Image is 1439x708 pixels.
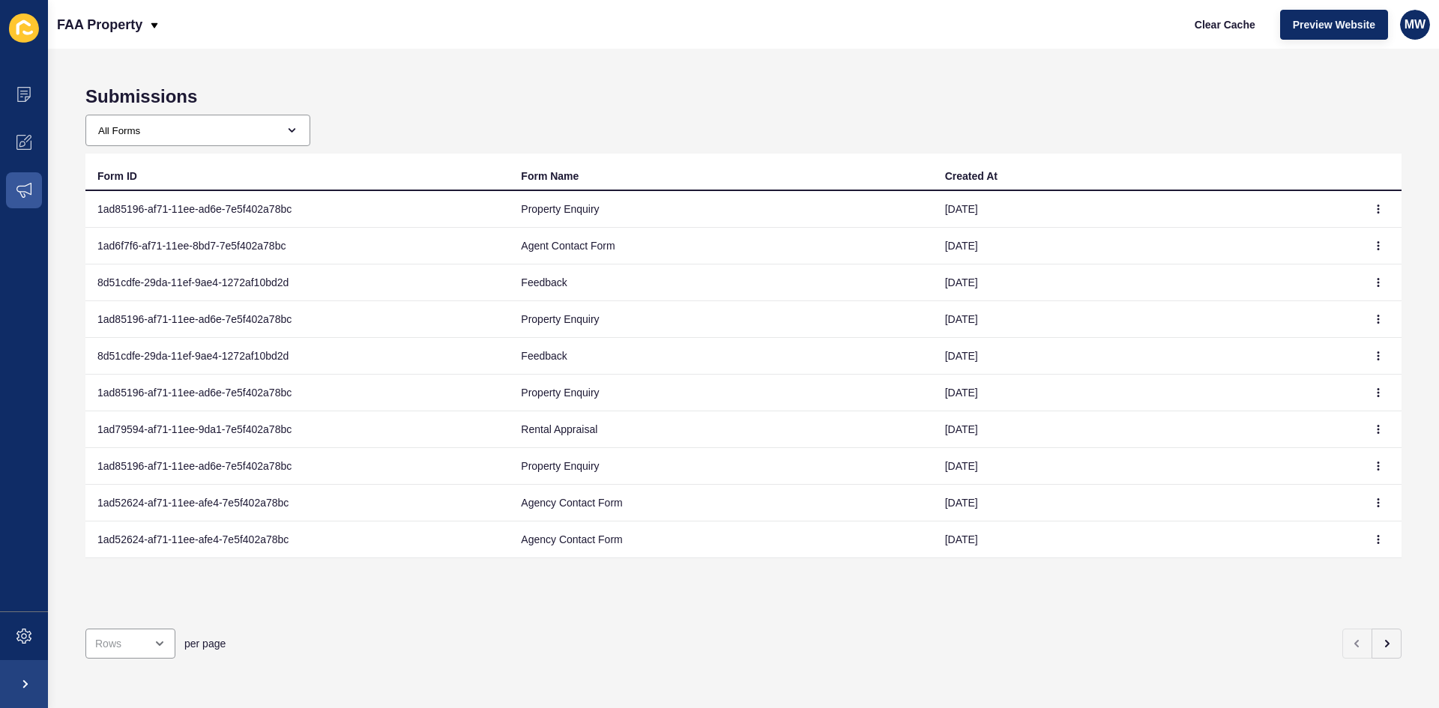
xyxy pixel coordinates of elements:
td: [DATE] [933,264,1357,301]
td: 1ad85196-af71-11ee-ad6e-7e5f402a78bc [85,191,509,228]
div: Form ID [97,169,137,184]
td: [DATE] [933,228,1357,264]
td: [DATE] [933,485,1357,521]
td: [DATE] [933,338,1357,375]
td: Agent Contact Form [509,228,932,264]
td: 1ad85196-af71-11ee-ad6e-7e5f402a78bc [85,301,509,338]
td: [DATE] [933,191,1357,228]
span: per page [184,636,226,651]
h1: Submissions [85,86,1402,107]
td: Property Enquiry [509,301,932,338]
span: MW [1405,17,1426,32]
td: [DATE] [933,411,1357,448]
td: 8d51cdfe-29da-11ef-9ae4-1272af10bd2d [85,264,509,301]
button: Preview Website [1280,10,1388,40]
td: Property Enquiry [509,191,932,228]
div: Created At [945,169,998,184]
td: Agency Contact Form [509,485,932,521]
td: Rental Appraisal [509,411,932,448]
td: Feedback [509,264,932,301]
td: Agency Contact Form [509,521,932,558]
td: 1ad85196-af71-11ee-ad6e-7e5f402a78bc [85,375,509,411]
button: Clear Cache [1182,10,1268,40]
td: 8d51cdfe-29da-11ef-9ae4-1272af10bd2d [85,338,509,375]
td: Property Enquiry [509,375,932,411]
td: 1ad6f7f6-af71-11ee-8bd7-7e5f402a78bc [85,228,509,264]
span: Clear Cache [1195,17,1255,32]
td: 1ad79594-af71-11ee-9da1-7e5f402a78bc [85,411,509,448]
div: open menu [85,629,175,659]
span: Preview Website [1293,17,1375,32]
td: [DATE] [933,301,1357,338]
td: [DATE] [933,521,1357,558]
td: [DATE] [933,448,1357,485]
td: Property Enquiry [509,448,932,485]
td: [DATE] [933,375,1357,411]
p: FAA Property [57,6,142,43]
td: 1ad52624-af71-11ee-afe4-7e5f402a78bc [85,485,509,521]
td: 1ad85196-af71-11ee-ad6e-7e5f402a78bc [85,448,509,485]
td: 1ad52624-af71-11ee-afe4-7e5f402a78bc [85,521,509,558]
td: Feedback [509,338,932,375]
div: Form Name [521,169,579,184]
